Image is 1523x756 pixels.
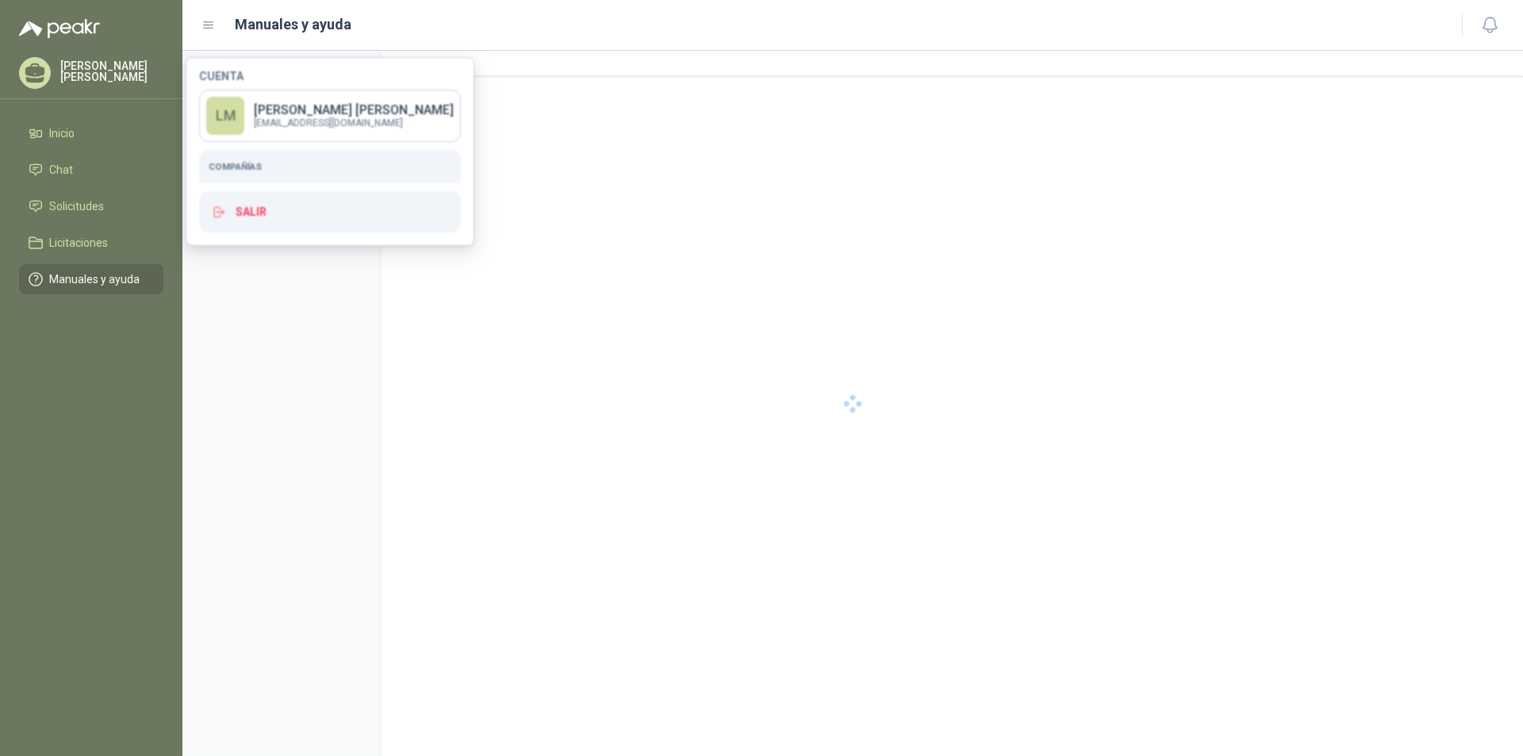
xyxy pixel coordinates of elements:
[49,125,75,142] span: Inicio
[19,19,100,38] img: Logo peakr
[49,271,140,288] span: Manuales y ayuda
[49,161,73,178] span: Chat
[235,13,351,36] h1: Manuales y ayuda
[19,155,163,185] a: Chat
[49,234,108,251] span: Licitaciones
[60,60,163,83] p: [PERSON_NAME] [PERSON_NAME]
[19,264,163,294] a: Manuales y ayuda
[19,228,163,258] a: Licitaciones
[19,191,163,221] a: Solicitudes
[19,118,163,148] a: Inicio
[49,198,104,215] span: Solicitudes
